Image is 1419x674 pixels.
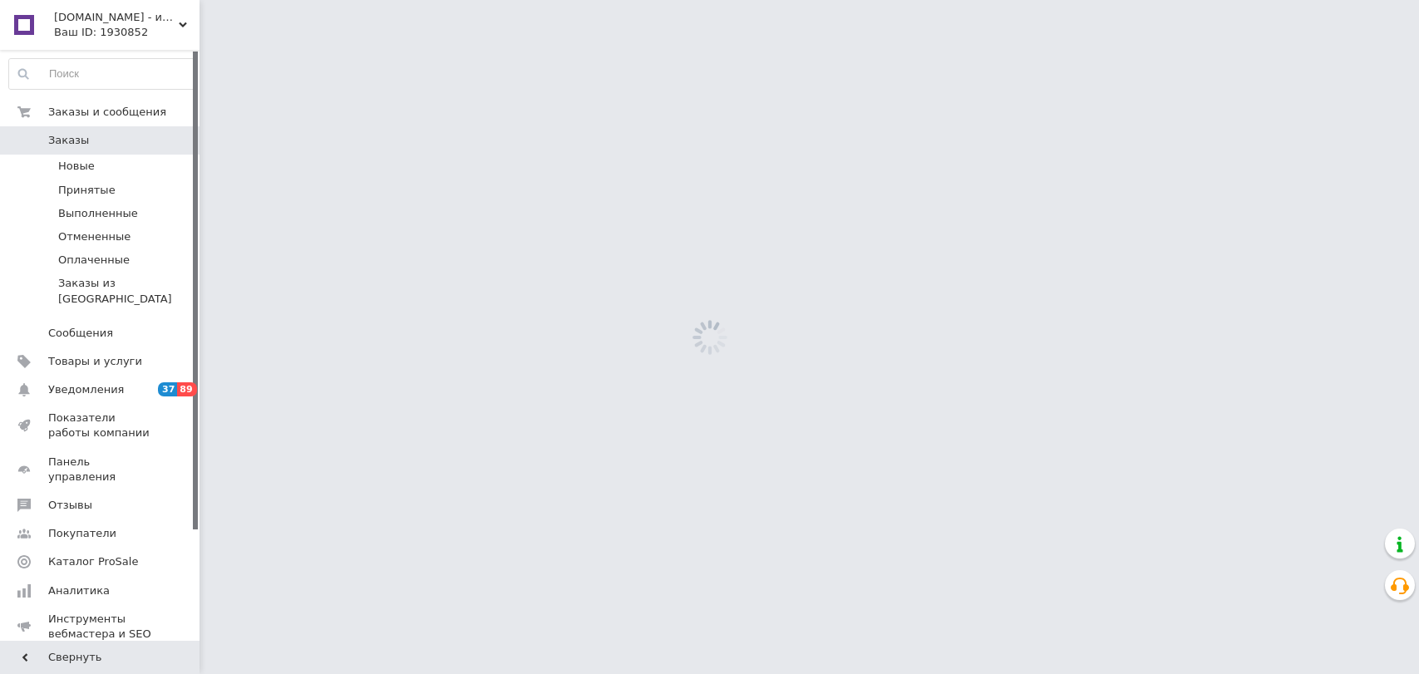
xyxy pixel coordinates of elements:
span: Заказы из [GEOGRAPHIC_DATA] [58,276,194,306]
span: Заказы [48,133,89,148]
div: Ваш ID: 1930852 [54,25,200,40]
span: Принятые [58,183,116,198]
span: Аналитика [48,583,110,598]
span: Показатели работы компании [48,411,154,440]
span: Заказы и сообщения [48,105,166,120]
span: BiBiMir.com - интернет-магазин автоаксессуаров [54,10,179,25]
span: 37 [158,382,177,396]
span: Товары и услуги [48,354,142,369]
span: Оплаченные [58,253,130,268]
span: Отзывы [48,498,92,513]
span: 89 [177,382,196,396]
span: Выполненные [58,206,138,221]
input: Поиск [9,59,195,89]
span: Уведомления [48,382,124,397]
span: Отмененные [58,229,131,244]
span: Панель управления [48,455,154,485]
span: Сообщения [48,326,113,341]
span: Новые [58,159,95,174]
span: Каталог ProSale [48,554,138,569]
span: Покупатели [48,526,116,541]
span: Инструменты вебмастера и SEO [48,612,154,642]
